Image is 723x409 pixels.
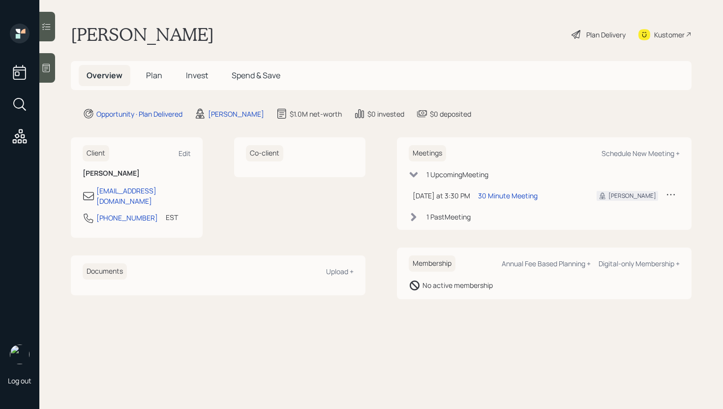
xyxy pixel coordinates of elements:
div: Schedule New Meeting + [602,149,680,158]
div: Opportunity · Plan Delivered [96,109,182,119]
div: Annual Fee Based Planning + [502,259,591,268]
h6: [PERSON_NAME] [83,169,191,178]
div: Edit [179,149,191,158]
span: Plan [146,70,162,81]
h6: Client [83,145,109,161]
div: [PHONE_NUMBER] [96,213,158,223]
div: [EMAIL_ADDRESS][DOMAIN_NAME] [96,186,191,206]
h1: [PERSON_NAME] [71,24,214,45]
div: Plan Delivery [586,30,626,40]
h6: Meetings [409,145,446,161]
span: Invest [186,70,208,81]
h6: Membership [409,255,455,272]
h6: Documents [83,263,127,280]
div: [PERSON_NAME] [208,109,264,119]
div: 1 Upcoming Meeting [426,169,488,180]
div: [PERSON_NAME] [608,191,656,200]
div: Digital-only Membership + [599,259,680,268]
div: 30 Minute Meeting [478,190,538,201]
div: $0 invested [367,109,404,119]
span: Spend & Save [232,70,280,81]
h6: Co-client [246,145,283,161]
div: Log out [8,376,31,385]
div: $0 deposited [430,109,471,119]
span: Overview [87,70,122,81]
div: No active membership [422,280,493,290]
div: [DATE] at 3:30 PM [413,190,470,201]
div: EST [166,212,178,222]
div: Kustomer [654,30,685,40]
img: retirable_logo.png [10,345,30,364]
div: $1.0M net-worth [290,109,342,119]
div: Upload + [326,267,354,276]
div: 1 Past Meeting [426,212,471,222]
